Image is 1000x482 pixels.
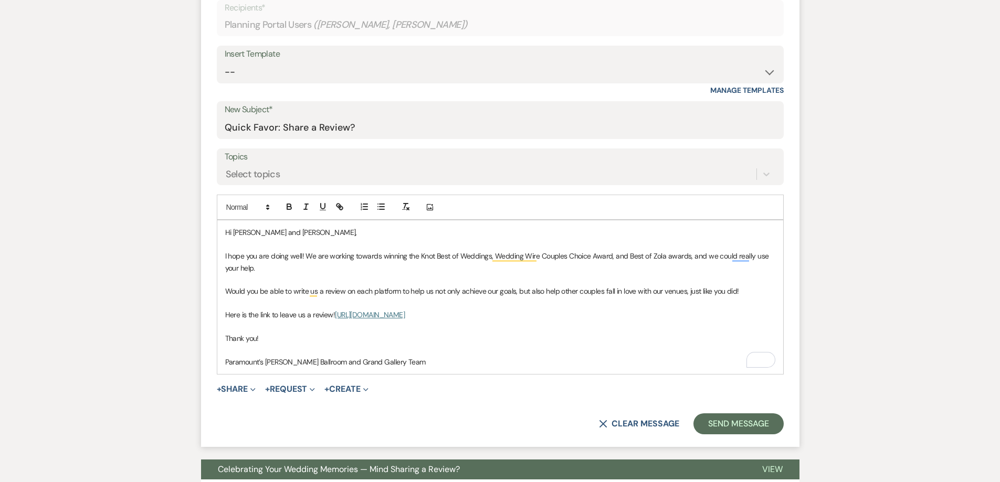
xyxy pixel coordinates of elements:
p: Recipients* [225,1,776,15]
span: ( [PERSON_NAME], [PERSON_NAME] ) [313,18,468,32]
p: Paramount’s [PERSON_NAME] Ballroom and Grand Gallery Team [225,356,775,368]
button: View [745,459,799,479]
p: Hi [PERSON_NAME] and [PERSON_NAME], [225,227,775,238]
span: + [265,385,270,393]
button: Celebrating Your Wedding Memories — Mind Sharing a Review? [201,459,745,479]
p: I hope you are doing well! We are working towards winning the Knot Best of Weddings, Wedding Wire... [225,250,775,274]
div: Planning Portal Users [225,15,776,35]
label: Topics [225,149,776,165]
div: Select topics [226,167,280,181]
a: [URL][DOMAIN_NAME] [335,310,405,319]
span: + [217,385,222,393]
span: + [324,385,329,393]
button: Clear message [599,420,679,428]
button: Share [217,385,256,393]
p: Would you be able to write us a review on each platform to help us not only achieve our goals, bu... [225,285,775,297]
p: Thank you! [225,333,775,344]
span: View [762,464,783,475]
div: To enrich screen reader interactions, please activate Accessibility in Grammarly extension settings [217,220,783,374]
button: Create [324,385,368,393]
span: Celebrating Your Wedding Memories — Mind Sharing a Review? [218,464,460,475]
button: Send Message [693,413,783,434]
div: Insert Template [225,47,776,62]
a: Manage Templates [710,85,784,95]
p: Here is the link to leave us a review! [225,309,775,320]
label: New Subject* [225,102,776,117]
button: Request [265,385,315,393]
